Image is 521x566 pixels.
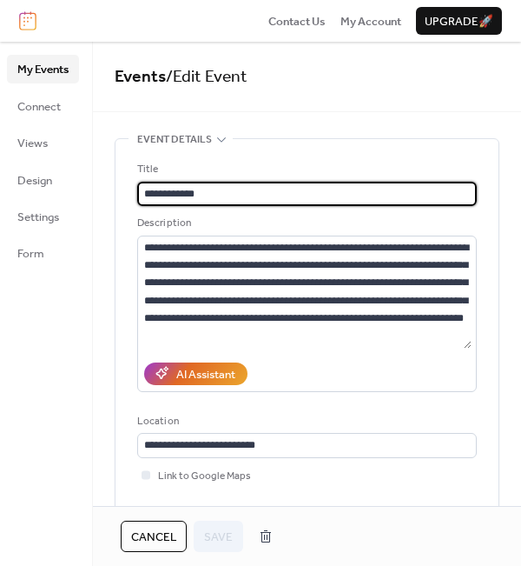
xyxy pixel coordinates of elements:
[7,166,79,194] a: Design
[425,13,493,30] span: Upgrade 🚀
[7,239,79,267] a: Form
[131,529,176,546] span: Cancel
[166,61,247,93] span: / Edit Event
[17,135,48,152] span: Views
[121,521,187,552] button: Cancel
[17,172,52,190] span: Design
[268,13,326,30] span: Contact Us
[137,131,212,149] span: Event details
[340,13,401,30] span: My Account
[115,61,166,93] a: Events
[340,12,401,30] a: My Account
[416,7,502,35] button: Upgrade🚀
[268,12,326,30] a: Contact Us
[17,98,61,116] span: Connect
[144,363,247,385] button: AI Assistant
[176,366,235,383] div: AI Assistant
[7,55,79,83] a: My Events
[158,468,251,485] span: Link to Google Maps
[7,203,79,230] a: Settings
[7,129,79,156] a: Views
[19,11,36,30] img: logo
[17,245,44,263] span: Form
[137,161,473,178] div: Title
[17,61,69,78] span: My Events
[17,209,59,226] span: Settings
[137,215,473,232] div: Description
[7,92,79,120] a: Connect
[137,413,473,430] div: Location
